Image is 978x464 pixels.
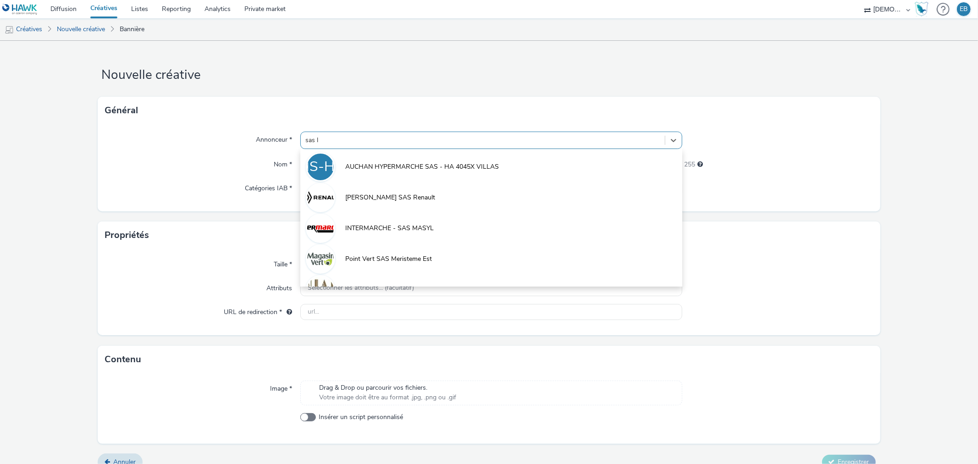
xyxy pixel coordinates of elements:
label: Nom * [270,156,296,169]
span: SAS AQUARIUM [345,285,395,294]
span: [PERSON_NAME] SAS Renault [345,193,435,202]
label: Image * [266,381,296,393]
img: Girard SAS Renault [307,184,334,211]
h1: Nouvelle créative [98,66,880,84]
span: Votre image doit être au format .jpg, .png ou .gif [319,393,456,402]
img: undefined Logo [2,4,38,15]
h3: Propriétés [105,228,149,242]
img: mobile [5,25,14,34]
img: INTERMARCHE - SAS MASYL [307,215,334,242]
a: Nouvelle créative [52,18,110,40]
span: AUCHAN HYPERMARCHE SAS - HA 4045X VILLAS [345,162,499,171]
label: URL de redirection * [220,304,296,317]
label: Attributs [263,280,296,293]
label: Annonceur * [252,132,296,144]
span: INTERMARCHE - SAS MASYL [345,224,434,233]
span: Sélectionner les attributs... (facultatif) [308,284,414,292]
img: SAS AQUARIUM [307,276,334,303]
img: Hawk Academy [915,2,928,17]
a: Hawk Academy [915,2,932,17]
div: AHS-H4V [289,154,353,180]
label: Taille * [270,256,296,269]
div: 255 caractères maximum [698,160,703,169]
h3: Contenu [105,353,141,366]
span: Point Vert SAS Meristeme Est [345,254,432,264]
div: EB [960,2,968,16]
span: Insérer un script personnalisé [319,413,403,422]
a: Bannière [115,18,149,40]
span: 255 [685,160,696,169]
div: L'URL de redirection sera utilisée comme URL de validation avec certains SSP et ce sera l'URL de ... [282,308,292,317]
h3: Général [105,104,138,117]
input: url... [300,304,682,320]
label: Catégories IAB * [241,180,296,193]
span: Drag & Drop ou parcourir vos fichiers. [319,383,456,392]
img: Point Vert SAS Meristeme Est [307,246,334,272]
